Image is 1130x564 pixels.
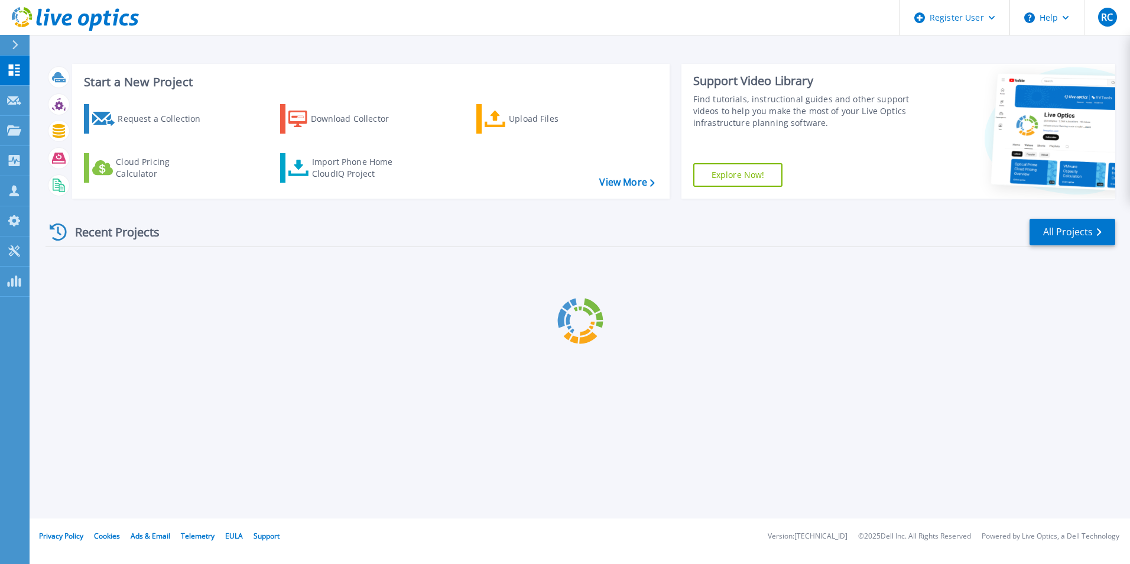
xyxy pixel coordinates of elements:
a: Cloud Pricing Calculator [84,153,216,183]
a: Ads & Email [131,531,170,541]
a: All Projects [1030,219,1115,245]
li: Version: [TECHNICAL_ID] [768,533,847,540]
a: EULA [225,531,243,541]
div: Upload Files [509,107,603,131]
a: Explore Now! [693,163,783,187]
div: Import Phone Home CloudIQ Project [312,156,404,180]
a: Download Collector [280,104,412,134]
a: Privacy Policy [39,531,83,541]
div: Recent Projects [46,218,176,247]
span: RC [1101,12,1113,22]
a: View More [599,177,654,188]
div: Support Video Library [693,73,914,89]
a: Request a Collection [84,104,216,134]
li: © 2025 Dell Inc. All Rights Reserved [858,533,971,540]
a: Support [254,531,280,541]
div: Download Collector [311,107,405,131]
div: Find tutorials, instructional guides and other support videos to help you make the most of your L... [693,93,914,129]
div: Cloud Pricing Calculator [116,156,210,180]
li: Powered by Live Optics, a Dell Technology [982,533,1119,540]
a: Cookies [94,531,120,541]
div: Request a Collection [118,107,212,131]
a: Telemetry [181,531,215,541]
h3: Start a New Project [84,76,654,89]
a: Upload Files [476,104,608,134]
